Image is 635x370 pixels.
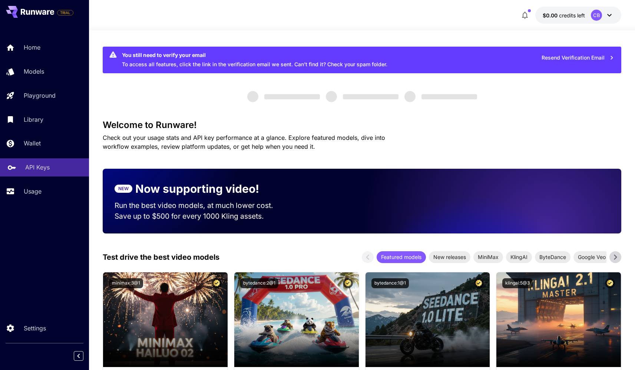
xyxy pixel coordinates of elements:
button: bytedance:2@1 [240,278,278,288]
p: Models [24,67,44,76]
div: Featured models [377,251,426,263]
p: Library [24,115,43,124]
span: credits left [559,12,585,18]
div: MiniMax [473,251,503,263]
p: Now supporting video! [135,181,259,197]
div: New releases [429,251,470,263]
span: Google Veo [573,253,610,261]
img: alt [496,272,621,367]
span: New releases [429,253,470,261]
button: $0.00CB [535,7,621,24]
p: Test drive the best video models [103,252,219,263]
p: Run the best video models, at much lower cost. [115,200,287,211]
p: Playground [24,91,56,100]
span: TRIAL [57,10,73,16]
button: bytedance:1@1 [371,278,409,288]
div: KlingAI [506,251,532,263]
p: Save up to $500 for every 1000 Kling assets. [115,211,287,222]
img: alt [234,272,359,367]
span: ByteDance [535,253,570,261]
span: Add your payment card to enable full platform functionality. [57,8,73,17]
h3: Welcome to Runware! [103,120,621,130]
div: $0.00 [543,11,585,19]
button: Certified Model – Vetted for best performance and includes a commercial license. [474,278,484,288]
div: To access all features, click the link in the verification email we sent. Can’t find it? Check yo... [122,49,387,71]
p: Settings [24,324,46,333]
div: Google Veo [573,251,610,263]
p: API Keys [25,163,50,172]
span: Check out your usage stats and API key performance at a glance. Explore featured models, dive int... [103,134,385,150]
div: CB [591,10,602,21]
button: Certified Model – Vetted for best performance and includes a commercial license. [212,278,222,288]
button: Certified Model – Vetted for best performance and includes a commercial license. [343,278,353,288]
div: You still need to verify your email [122,51,387,59]
span: Featured models [377,253,426,261]
img: alt [366,272,490,367]
button: klingai:5@3 [502,278,533,288]
span: KlingAI [506,253,532,261]
p: Wallet [24,139,41,148]
p: Home [24,43,40,52]
img: alt [103,272,228,367]
button: Certified Model – Vetted for best performance and includes a commercial license. [605,278,615,288]
span: $0.00 [543,12,559,18]
button: Resend Verification Email [538,50,618,65]
p: Usage [24,187,42,196]
p: NEW [118,185,129,192]
button: minimax:3@1 [109,278,143,288]
div: Collapse sidebar [79,349,89,363]
button: Collapse sidebar [74,351,83,361]
span: MiniMax [473,253,503,261]
div: ByteDance [535,251,570,263]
